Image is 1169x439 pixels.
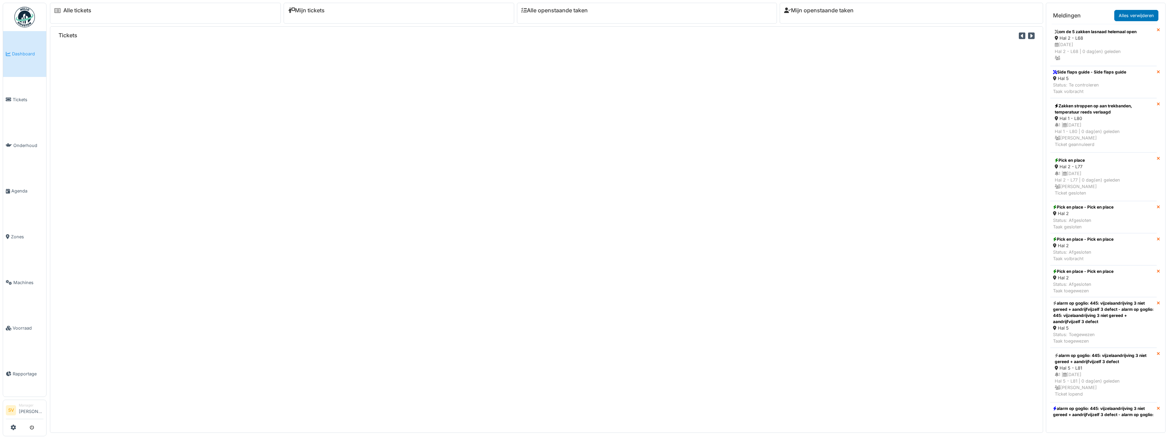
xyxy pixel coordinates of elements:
a: Dashboard [3,31,46,77]
div: Hal 5 [1053,75,1126,82]
div: Side flaps guide - Side flaps guide [1053,69,1126,75]
div: alarm op goglio: 445: vijzelaandrijving 3 niet gereed + aandrijfvijzelf 3 defect - alarm op gogli... [1053,405,1154,430]
a: Alle tickets [63,7,91,14]
a: Side flaps guide - Side flaps guide Hal 5 Status: Te controlerenTaak volbracht [1050,66,1157,98]
div: Hal 2 - L77 [1055,163,1152,170]
a: alarm op goglio: 445: vijzelaandrijving 3 niet gereed + aandrijfvijzelf 3 defect - alarm op gogli... [1050,297,1157,348]
a: Pick en place - Pick en place Hal 2 Status: AfgeslotenTaak toegewezen [1050,265,1157,297]
div: Hal 1 - L80 [1055,115,1152,122]
span: Onderhoud [13,142,43,149]
span: Machines [13,279,43,286]
a: Tickets [3,77,46,123]
span: Zones [11,234,43,240]
a: Onderhoud [3,122,46,168]
div: Hal 5 - L81 [1055,365,1152,371]
span: Tickets [13,96,43,103]
li: SV [6,405,16,415]
div: 1 | [DATE] Hal 2 - L77 | 0 dag(en) geleden [PERSON_NAME] Ticket gesloten [1055,170,1152,197]
a: Alles verwijderen [1114,10,1158,21]
div: om de 5 zakken lasnaad helemaal open [1055,29,1152,35]
div: Hal 2 - L68 [1055,35,1152,41]
a: Zakken stroppen op aan trekbanden, temperatuur reeds verlaagd Hal 1 - L80 1 |[DATE]Hal 1 - L80 | ... [1050,98,1157,153]
a: Machines [3,260,46,305]
h6: Meldingen [1053,12,1081,19]
div: Status: Afgesloten Taak toegewezen [1053,281,1114,294]
a: om de 5 zakken lasnaad helemaal open Hal 2 - L68 [DATE]Hal 2 - L68 | 0 dag(en) geleden [1050,24,1157,66]
div: 1 | [DATE] Hal 1 - L80 | 0 dag(en) geleden [PERSON_NAME] Ticket geannuleerd [1055,122,1152,148]
a: Pick en place Hal 2 - L77 1 |[DATE]Hal 2 - L77 | 0 dag(en) geleden [PERSON_NAME]Ticket gesloten [1050,152,1157,201]
a: Rapportage [3,351,46,397]
div: alarm op goglio: 445: vijzelaandrijving 3 niet gereed + aandrijfvijzelf 3 defect [1055,352,1152,365]
div: Hal 2 [1053,210,1114,217]
div: Pick en place [1055,157,1152,163]
a: Agenda [3,168,46,214]
div: Status: Te controleren Taak volbracht [1053,82,1126,95]
span: Dashboard [12,51,43,57]
span: Voorraad [13,325,43,331]
div: Manager [19,403,43,408]
div: Zakken stroppen op aan trekbanden, temperatuur reeds verlaagd [1055,103,1152,115]
div: Pick en place - Pick en place [1053,236,1114,242]
div: Status: Afgesloten Taak gesloten [1053,217,1114,230]
h6: Tickets [59,32,77,39]
li: [PERSON_NAME] [19,403,43,417]
a: Voorraad [3,305,46,351]
a: alarm op goglio: 445: vijzelaandrijving 3 niet gereed + aandrijfvijzelf 3 defect Hal 5 - L81 1 |[... [1050,348,1157,402]
a: Pick en place - Pick en place Hal 2 Status: AfgeslotenTaak gesloten [1050,201,1157,233]
span: Agenda [11,188,43,194]
div: Hal 5 [1053,325,1154,331]
div: Pick en place - Pick en place [1053,204,1114,210]
div: Status: Afgesloten Taak volbracht [1053,249,1114,262]
a: Zones [3,214,46,260]
div: 1 | [DATE] Hal 5 - L81 | 0 dag(en) geleden [PERSON_NAME] Ticket lopend [1055,371,1152,398]
div: [DATE] Hal 2 - L68 | 0 dag(en) geleden [1055,41,1152,61]
img: Badge_color-CXgf-gQk.svg [14,7,35,27]
div: alarm op goglio: 445: vijzelaandrijving 3 niet gereed + aandrijfvijzelf 3 defect - alarm op gogli... [1053,300,1154,325]
a: Pick en place - Pick en place Hal 2 Status: AfgeslotenTaak volbracht [1050,233,1157,265]
div: Hal 2 [1053,275,1114,281]
a: Mijn tickets [288,7,325,14]
div: Status: Toegewezen Taak toegewezen [1053,331,1154,344]
a: SV Manager[PERSON_NAME] [6,403,43,419]
div: Hal 2 [1053,242,1114,249]
span: Rapportage [13,371,43,377]
a: Mijn openstaande taken [784,7,854,14]
a: Alle openstaande taken [521,7,588,14]
div: Pick en place - Pick en place [1053,268,1114,275]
